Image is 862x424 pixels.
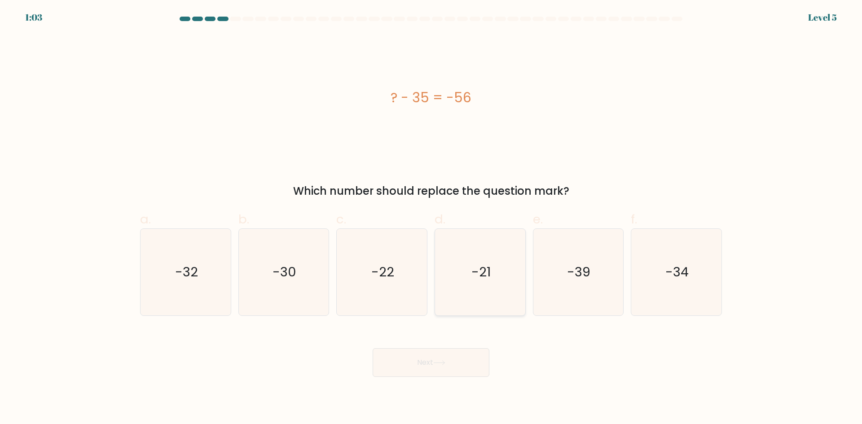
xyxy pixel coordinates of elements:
text: -30 [273,263,296,281]
span: f. [631,210,637,228]
text: -34 [666,263,689,281]
span: d. [435,210,445,228]
text: -32 [175,263,198,281]
span: a. [140,210,151,228]
text: -39 [567,263,591,281]
span: e. [533,210,543,228]
div: ? - 35 = -56 [140,87,722,108]
span: c. [336,210,346,228]
text: -22 [371,263,394,281]
span: b. [238,210,249,228]
div: Level 5 [808,11,837,24]
div: Which number should replace the question mark? [145,183,717,199]
text: -21 [471,263,491,281]
button: Next [373,348,489,377]
div: 1:03 [25,11,42,24]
